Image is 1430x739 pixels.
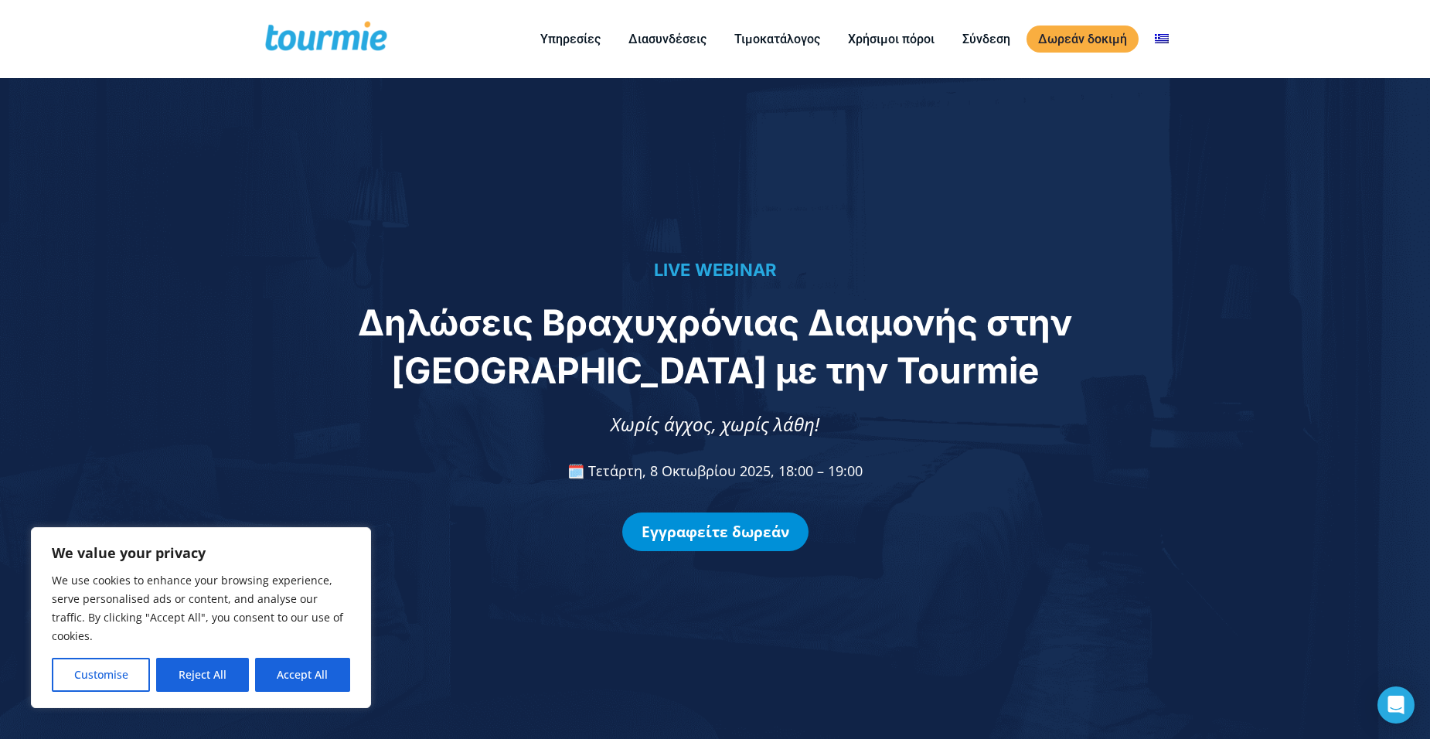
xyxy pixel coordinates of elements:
span: Δηλώσεις Βραχυχρόνιας Διαμονής στην [GEOGRAPHIC_DATA] με την Tourmie [358,301,1072,392]
p: We use cookies to enhance your browsing experience, serve personalised ads or content, and analys... [52,571,350,645]
p: We value your privacy [52,543,350,562]
div: Open Intercom Messenger [1377,686,1415,724]
span: 🗓️ Τετάρτη, 8 Οκτωβρίου 2025, 18:00 – 19:00 [567,461,863,480]
button: Customise [52,658,150,692]
a: Εγγραφείτε δωρεάν [622,513,809,551]
a: Τιμοκατάλογος [723,29,832,49]
a: Χρήσιμοι πόροι [836,29,946,49]
a: Διασυνδέσεις [617,29,718,49]
a: Σύνδεση [951,29,1022,49]
button: Reject All [156,658,248,692]
span: Τηλέφωνο [413,63,475,80]
button: Accept All [255,658,350,692]
span: LIVE WEBINAR [654,260,777,280]
span: Χωρίς άγχος, χωρίς λάθη! [611,411,819,437]
a: Δωρεάν δοκιμή [1027,26,1139,53]
a: Υπηρεσίες [529,29,612,49]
